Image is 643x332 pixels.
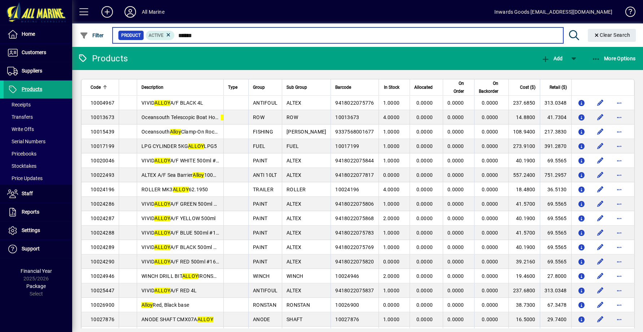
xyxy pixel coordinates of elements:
button: More options [613,241,625,253]
em: Alloy [221,114,232,120]
button: More options [613,314,625,325]
a: Transfers [4,111,72,123]
td: 313.0348 [540,283,571,298]
span: VIVID A/F BLACK 4L [141,100,204,106]
mat-chip: Activation Status: Active [146,31,175,40]
span: 0.0000 [416,143,433,149]
span: PAINT [253,215,267,221]
span: 0.0000 [482,230,498,236]
a: Knowledge Base [620,1,634,25]
span: ALTEX [286,230,301,236]
a: Customers [4,44,72,62]
td: 391.2870 [540,139,571,153]
button: More options [613,299,625,311]
span: WINCH [253,273,270,279]
span: ALTEX A/F Sea Barrier 100+ BLACK 10L [141,172,244,178]
a: Suppliers [4,62,72,80]
span: 0.0000 [447,129,464,135]
span: 0.0000 [482,273,498,279]
button: More Options [590,52,638,65]
span: Cost ($) [520,83,535,91]
span: Retail ($) [550,83,567,91]
button: More options [613,256,625,267]
td: 29.7400 [540,312,571,327]
em: Alloy [170,129,181,135]
em: ALLOY [173,187,189,192]
button: More options [613,285,625,296]
span: ROW [286,114,298,120]
span: 0.0000 [482,288,498,293]
span: ALTEX [286,288,301,293]
button: Edit [595,227,606,239]
a: Settings [4,222,72,240]
td: 108.9400 [508,125,540,139]
span: 0.0000 [447,273,464,279]
span: Products [22,86,42,92]
span: Customers [22,49,46,55]
span: 0.0000 [416,316,433,322]
span: VIVID A/F GREEN 500ml #1361 [141,201,229,207]
span: 4.0000 [383,114,400,120]
span: 0.0000 [482,114,498,120]
span: WINCH [286,273,303,279]
span: 0.0000 [482,143,498,149]
td: 217.3830 [540,125,571,139]
td: 40.1900 [508,211,540,226]
span: 0.0000 [482,158,498,163]
div: Inwards Goods [EMAIL_ADDRESS][DOMAIN_NAME] [494,6,612,18]
span: Stocktakes [7,163,36,169]
span: In Stock [384,83,399,91]
span: ROW [253,114,264,120]
span: 10024289 [91,244,114,250]
span: Active [149,33,163,38]
span: 9418022075837 [335,288,374,293]
span: 10020046 [91,158,114,163]
span: 9418022075868 [335,215,374,221]
span: PAINT [253,201,267,207]
td: 273.9100 [508,139,540,153]
span: 0.0000 [447,158,464,163]
span: 0.0000 [416,259,433,265]
span: ALTEX [286,100,301,106]
span: ANTIFOUL [253,288,277,293]
span: 0.0000 [416,114,433,120]
td: 69.5565 [540,211,571,226]
div: On Backorder [479,79,505,95]
span: 0.0000 [383,259,400,265]
span: RONSTAN [286,302,310,308]
div: Products [78,53,128,64]
span: 1.0000 [383,129,400,135]
span: 0.0000 [447,201,464,207]
span: 0.0000 [482,316,498,322]
button: More options [613,169,625,181]
td: 39.2160 [508,254,540,269]
span: Sub Group [286,83,307,91]
span: TRAILER [253,187,274,192]
span: [PERSON_NAME] [286,129,326,135]
td: 40.1900 [508,240,540,254]
span: FISHING [253,129,273,135]
span: 0.0000 [416,273,433,279]
span: 0.0000 [416,201,433,207]
span: 0.0000 [416,230,433,236]
span: PAINT [253,230,267,236]
td: 38.7300 [508,298,540,312]
span: Group [253,83,265,91]
span: 0.0000 [416,215,433,221]
em: ALLOY [188,143,204,149]
button: Add [96,5,119,18]
button: More options [613,155,625,166]
div: Type [228,83,244,91]
span: 0.0000 [416,100,433,106]
span: 0.0000 [447,100,464,106]
button: Edit [595,184,606,195]
a: Price Updates [4,172,72,184]
em: ALLOY [197,316,213,322]
span: PAINT [253,259,267,265]
span: Staff [22,191,33,196]
div: On Order [447,79,471,95]
button: Edit [595,314,606,325]
span: 10026900 [91,302,114,308]
span: ANODE [253,316,270,322]
button: Filter [78,29,106,42]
